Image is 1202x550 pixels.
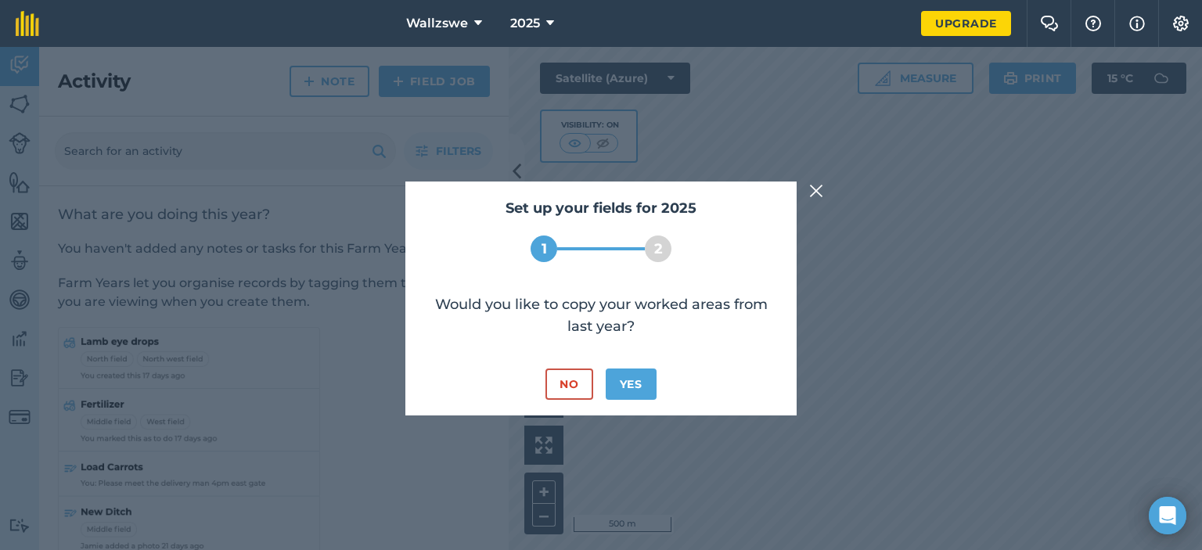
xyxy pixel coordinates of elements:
div: Open Intercom Messenger [1149,497,1186,534]
img: A question mark icon [1084,16,1103,31]
div: 2 [645,235,671,262]
div: 1 [531,235,557,262]
img: Two speech bubbles overlapping with the left bubble in the forefront [1040,16,1059,31]
img: svg+xml;base64,PHN2ZyB4bWxucz0iaHR0cDovL3d3dy53My5vcmcvMjAwMC9zdmciIHdpZHRoPSIxNyIgaGVpZ2h0PSIxNy... [1129,14,1145,33]
h2: Set up your fields for 2025 [421,197,781,220]
p: Would you like to copy your worked areas from last year? [421,293,781,337]
img: svg+xml;base64,PHN2ZyB4bWxucz0iaHR0cDovL3d3dy53My5vcmcvMjAwMC9zdmciIHdpZHRoPSIyMiIgaGVpZ2h0PSIzMC... [809,182,823,200]
a: Upgrade [921,11,1011,36]
button: Yes [606,368,657,400]
button: No [545,368,592,400]
img: fieldmargin Logo [16,11,39,36]
span: Wallzswe [406,14,468,33]
span: 2025 [510,14,540,33]
img: A cog icon [1171,16,1190,31]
